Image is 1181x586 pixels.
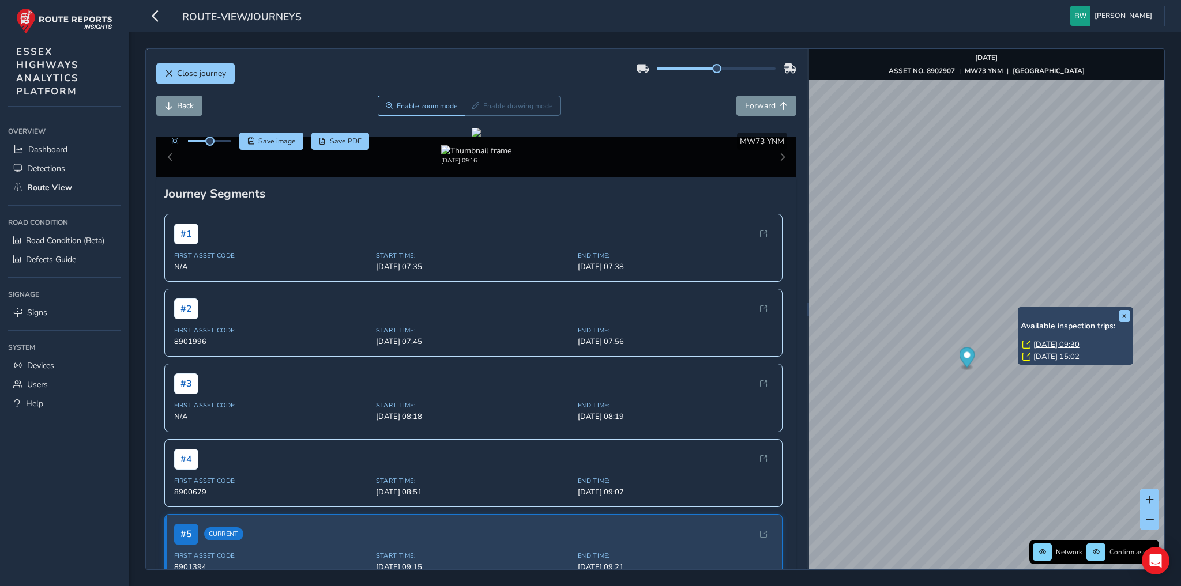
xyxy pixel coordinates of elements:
[239,133,303,150] button: Save
[174,551,369,560] span: First Asset Code:
[8,303,121,322] a: Signs
[376,326,571,335] span: Start Time:
[376,401,571,410] span: Start Time:
[8,214,121,231] div: Road Condition
[156,96,202,116] button: Back
[174,524,198,545] span: # 5
[1013,66,1085,75] strong: [GEOGRAPHIC_DATA]
[8,159,121,178] a: Detections
[1070,6,1156,26] button: [PERSON_NAME]
[27,379,48,390] span: Users
[174,373,198,394] span: # 3
[27,360,54,371] span: Devices
[8,250,121,269] a: Defects Guide
[174,298,198,319] span: # 2
[156,63,235,84] button: Close journey
[182,10,302,26] span: route-view/journeys
[441,156,511,165] div: [DATE] 09:16
[376,262,571,272] span: [DATE] 07:35
[8,375,121,394] a: Users
[376,562,571,572] span: [DATE] 09:15
[578,562,773,572] span: [DATE] 09:21
[376,251,571,260] span: Start Time:
[578,251,773,260] span: End Time:
[1033,351,1080,362] a: [DATE] 15:02
[174,477,369,485] span: First Asset Code:
[578,326,773,335] span: End Time:
[1033,339,1080,350] a: [DATE] 09:30
[889,66,955,75] strong: ASSET NO. 8902907
[578,401,773,410] span: End Time:
[27,307,47,318] span: Signs
[745,100,776,111] span: Forward
[27,182,72,193] span: Route View
[174,337,369,347] span: 8901996
[174,262,369,272] span: N/A
[174,251,369,260] span: First Asset Code:
[578,262,773,272] span: [DATE] 07:38
[311,133,370,150] button: PDF
[28,144,67,155] span: Dashboard
[1109,547,1156,557] span: Confirm assets
[174,449,198,470] span: # 4
[975,53,998,62] strong: [DATE]
[376,337,571,347] span: [DATE] 07:45
[164,186,789,202] div: Journey Segments
[441,145,511,156] img: Thumbnail frame
[376,411,571,422] span: [DATE] 08:18
[1119,310,1130,322] button: x
[889,66,1085,75] div: | |
[177,68,226,79] span: Close journey
[376,477,571,485] span: Start Time:
[27,163,65,174] span: Detections
[26,235,104,246] span: Road Condition (Beta)
[578,411,773,422] span: [DATE] 08:19
[8,356,121,375] a: Devices
[174,411,369,422] span: N/A
[177,100,194,111] span: Back
[8,123,121,140] div: Overview
[378,96,465,116] button: Zoom
[376,551,571,560] span: Start Time:
[174,487,369,497] span: 8900679
[965,66,1003,75] strong: MW73 YNM
[8,286,121,303] div: Signage
[376,487,571,497] span: [DATE] 08:51
[578,337,773,347] span: [DATE] 07:56
[330,137,362,146] span: Save PDF
[8,339,121,356] div: System
[740,136,784,147] span: MW73 YNM
[1095,6,1152,26] span: [PERSON_NAME]
[174,326,369,335] span: First Asset Code:
[204,527,243,540] span: Current
[397,101,458,111] span: Enable zoom mode
[1056,547,1082,557] span: Network
[26,254,76,265] span: Defects Guide
[1142,547,1169,574] div: Open Intercom Messenger
[578,477,773,485] span: End Time:
[174,562,369,572] span: 8901394
[174,224,198,244] span: # 1
[26,398,43,409] span: Help
[578,487,773,497] span: [DATE] 09:07
[578,551,773,560] span: End Time:
[258,137,296,146] span: Save image
[1021,322,1130,331] h6: Available inspection trips:
[8,394,121,413] a: Help
[174,401,369,410] span: First Asset Code:
[1070,6,1090,26] img: diamond-layout
[959,347,975,371] div: Map marker
[16,8,112,34] img: rr logo
[8,231,121,250] a: Road Condition (Beta)
[16,45,79,98] span: ESSEX HIGHWAYS ANALYTICS PLATFORM
[8,178,121,197] a: Route View
[736,96,796,116] button: Forward
[8,140,121,159] a: Dashboard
